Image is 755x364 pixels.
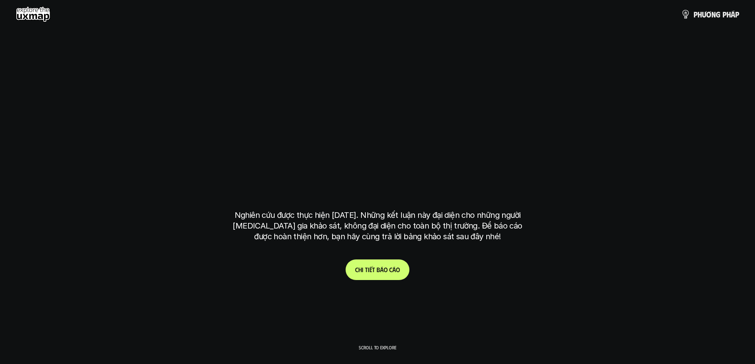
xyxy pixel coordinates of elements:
span: á [731,10,735,19]
span: b [377,266,380,273]
span: ơ [706,10,711,19]
a: phươngpháp [681,6,739,22]
h1: phạm vi công việc của [233,97,522,130]
span: C [355,266,358,273]
span: á [392,266,396,273]
span: p [723,10,726,19]
span: c [389,266,392,273]
span: h [358,266,362,273]
span: n [711,10,716,19]
span: h [726,10,731,19]
span: t [365,266,368,273]
span: o [396,266,400,273]
span: ư [702,10,706,19]
span: i [362,266,363,273]
span: ế [369,266,372,273]
p: Nghiên cứu được thực hiện [DATE]. Những kết luận này đại diện cho những người [MEDICAL_DATA] gia ... [229,210,526,242]
span: t [372,266,375,273]
h1: tại [GEOGRAPHIC_DATA] [236,159,519,192]
span: g [716,10,721,19]
span: á [380,266,384,273]
span: o [384,266,388,273]
span: h [698,10,702,19]
span: p [694,10,698,19]
p: Scroll to explore [359,345,396,350]
span: i [368,266,369,273]
span: p [735,10,739,19]
h6: Kết quả nghiên cứu [350,77,411,86]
